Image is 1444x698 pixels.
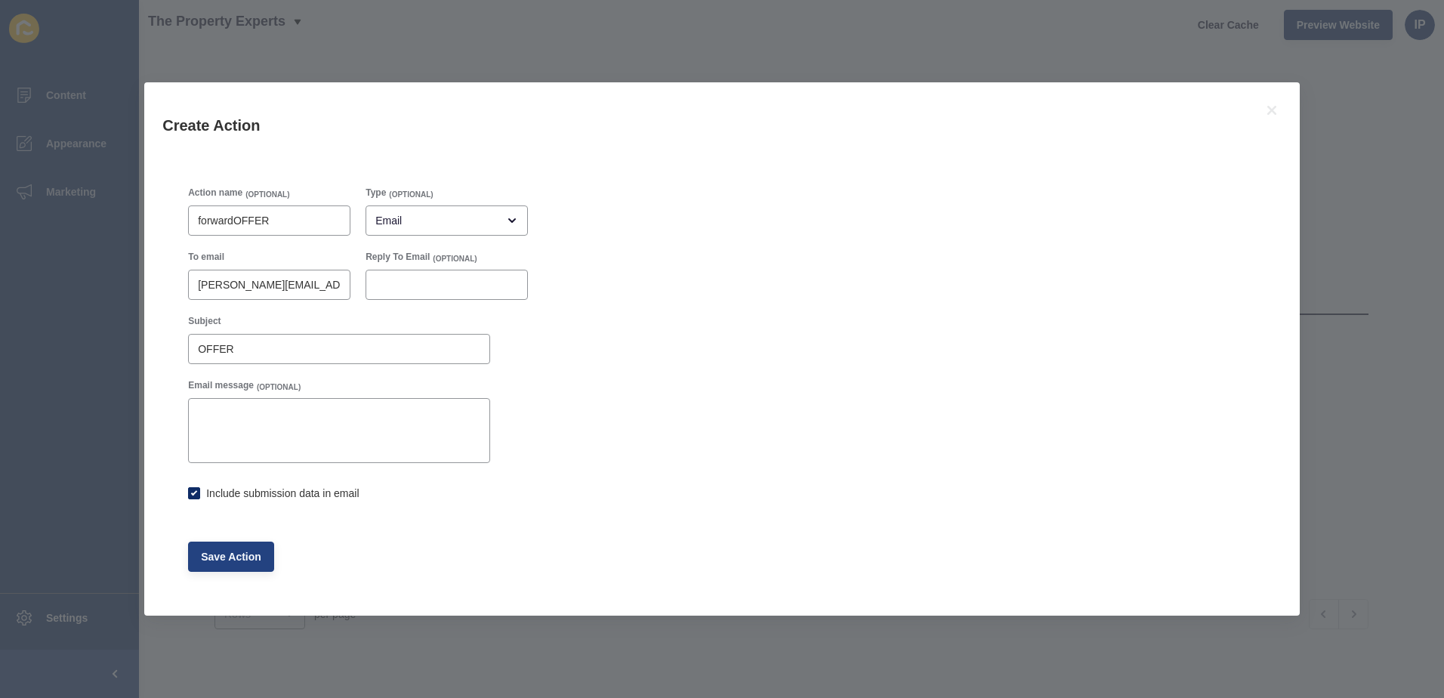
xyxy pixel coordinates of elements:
[389,190,433,200] span: (OPTIONAL)
[201,549,261,564] span: Save Action
[366,187,386,199] label: Type
[206,486,359,501] label: Include submission data in email
[188,187,242,199] label: Action name
[433,254,477,264] span: (OPTIONAL)
[188,251,224,263] label: To email
[188,315,221,327] label: Subject
[188,379,254,391] label: Email message
[366,205,528,236] div: open menu
[366,251,430,263] label: Reply To Email
[257,382,301,393] span: (OPTIONAL)
[245,190,289,200] span: (OPTIONAL)
[162,116,1244,135] h1: Create Action
[188,542,274,572] button: Save Action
